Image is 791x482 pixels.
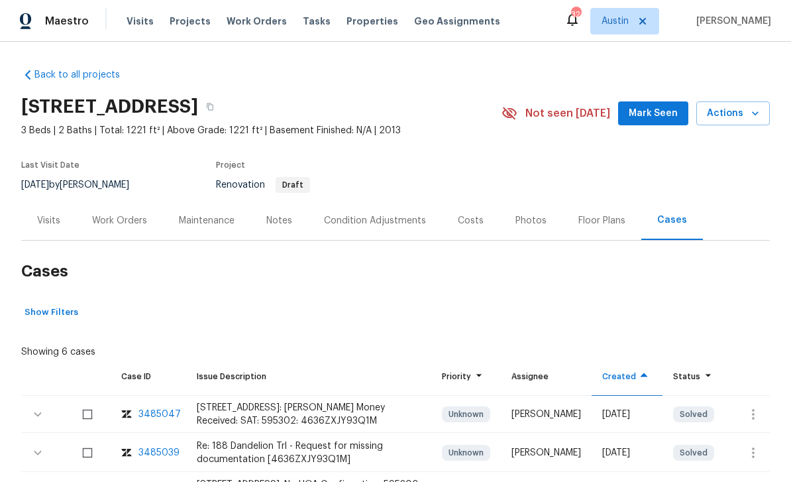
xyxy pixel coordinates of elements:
span: Solved [674,408,713,421]
button: Actions [696,101,770,126]
span: Mark Seen [629,105,678,122]
a: zendesk-icon3485039 [121,446,176,459]
span: Draft [277,181,309,189]
span: 3 Beds | 2 Baths | Total: 1221 ft² | Above Grade: 1221 ft² | Basement Finished: N/A | 2013 [21,124,501,137]
div: Costs [458,214,484,227]
span: Maestro [45,15,89,28]
span: [DATE] [21,180,49,190]
div: [DATE] [602,408,652,421]
div: Priority [442,370,490,383]
button: Copy Address [198,95,222,119]
span: Geo Assignments [414,15,500,28]
span: Show Filters [25,305,78,320]
span: Renovation [216,180,310,190]
div: Photos [515,214,547,227]
span: Not seen [DATE] [525,107,610,120]
div: Cases [657,213,687,227]
div: Maintenance [179,214,235,227]
span: Unknown [443,446,489,459]
span: Properties [346,15,398,28]
div: Visits [37,214,60,227]
a: zendesk-icon3485047 [121,408,176,421]
a: Back to all projects [21,68,148,82]
div: 32 [571,8,580,21]
span: Last Visit Date [21,161,79,169]
span: Solved [674,446,713,459]
span: Actions [707,105,759,122]
span: Visits [127,15,154,28]
div: Notes [266,214,292,227]
div: [PERSON_NAME] [511,408,581,421]
img: zendesk-icon [121,408,132,421]
div: 3485039 [138,446,180,459]
div: Showing 6 cases [21,340,95,359]
span: Tasks [303,17,331,26]
span: Unknown [443,408,489,421]
h2: [STREET_ADDRESS] [21,100,198,113]
button: Mark Seen [618,101,688,126]
div: Status [673,370,716,383]
div: Created [602,370,652,383]
span: Work Orders [227,15,287,28]
div: [DATE] [602,446,652,459]
div: Work Orders [92,214,147,227]
button: Show Filters [21,302,81,323]
span: Projects [170,15,211,28]
div: Issue Description [197,370,421,383]
h2: Cases [21,241,770,302]
div: [STREET_ADDRESS]: [PERSON_NAME] Money Received: SAT: 595302: 4636ZXJY93Q1M [197,401,421,428]
div: Condition Adjustments [324,214,426,227]
div: Assignee [511,370,581,383]
div: [PERSON_NAME] [511,446,581,459]
div: by [PERSON_NAME] [21,177,145,193]
div: Floor Plans [578,214,625,227]
img: zendesk-icon [121,446,132,459]
span: [PERSON_NAME] [691,15,771,28]
div: 3485047 [138,408,181,421]
div: Re: 188 Dandelion Trl - Request for missing documentation [4636ZXJY93Q1M] [197,440,421,466]
div: Case ID [121,370,176,383]
span: Austin [602,15,629,28]
span: Project [216,161,245,169]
